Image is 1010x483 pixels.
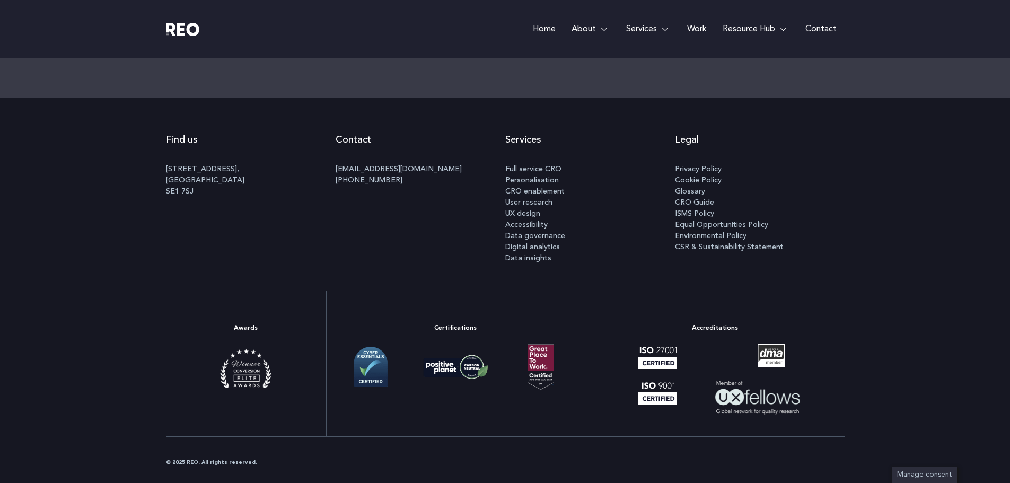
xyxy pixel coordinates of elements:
[505,197,552,208] span: User research
[342,312,569,344] h2: Certifications
[675,242,845,253] a: CSR & Sustainability Statement
[675,208,714,219] span: ISMS Policy
[675,197,714,208] span: CRO Guide
[675,164,845,175] a: Privacy Policy
[336,165,462,173] a: [EMAIL_ADDRESS][DOMAIN_NAME]
[505,231,675,242] a: Data governance
[675,208,845,219] a: ISMS Policy
[675,219,768,231] span: Equal Opportunities Policy
[505,197,675,208] a: User research
[675,242,784,253] span: CSR & Sustainability Statement
[336,177,402,184] a: [PHONE_NUMBER]
[675,124,845,156] h2: Legal
[505,186,565,197] span: CRO enablement
[166,312,326,344] h2: Awards
[505,124,675,156] h2: Services
[505,242,560,253] span: Digital analytics
[675,186,705,197] span: Glossary
[505,164,675,175] a: Full service CRO
[505,175,675,186] a: Personalisation
[675,186,845,197] a: Glossary
[505,208,540,219] span: UX design
[166,458,845,467] div: © 2025 REO. All rights reserved.
[505,242,675,253] a: Digital analytics
[505,219,548,231] span: Accessibility
[505,253,675,264] a: Data insights
[505,253,551,264] span: Data insights
[505,208,675,219] a: UX design
[505,186,675,197] a: CRO enablement
[675,231,845,242] a: Environmental Policy
[675,175,722,186] span: Cookie Policy
[336,124,505,156] h2: Contact
[505,164,561,175] span: Full service CRO
[675,231,746,242] span: Environmental Policy
[601,312,828,344] h2: Accreditations
[505,219,675,231] a: Accessibility
[675,175,845,186] a: Cookie Policy
[897,471,952,478] span: Manage consent
[166,164,336,197] p: [STREET_ADDRESS], [GEOGRAPHIC_DATA] SE1 7SJ
[675,219,845,231] a: Equal Opportunities Policy
[166,124,336,156] h2: Find us
[675,197,845,208] a: CRO Guide
[505,231,565,242] span: Data governance
[675,164,722,175] span: Privacy Policy
[505,175,559,186] span: Personalisation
